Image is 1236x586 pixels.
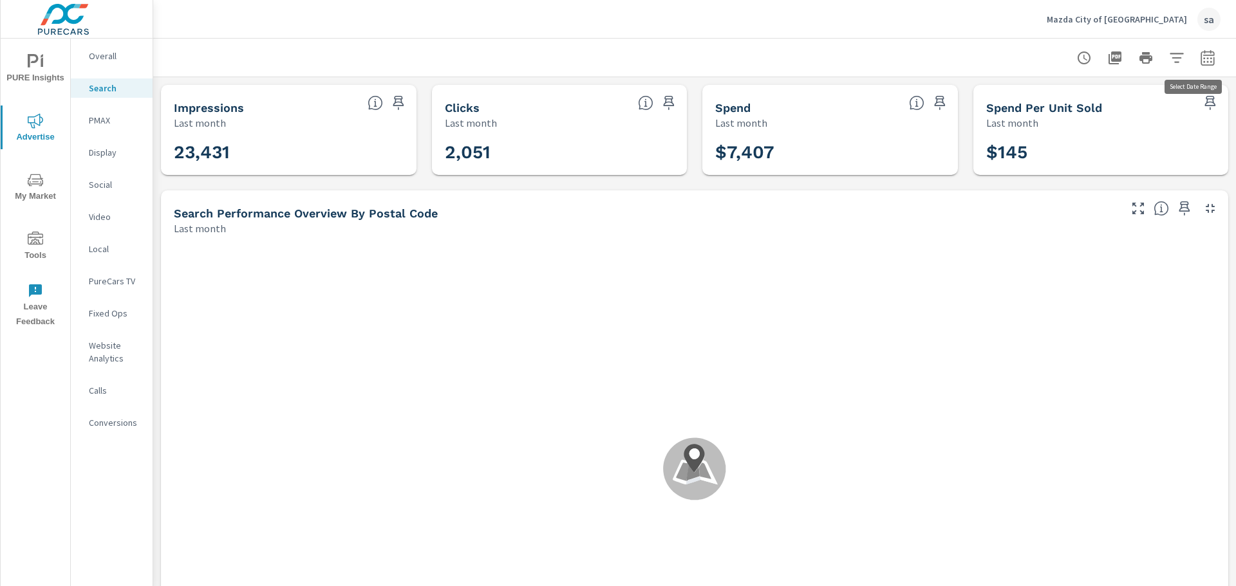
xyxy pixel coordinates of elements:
[89,114,142,127] p: PMAX
[1174,198,1195,219] span: Save this to your personalized report
[445,115,497,131] p: Last month
[1128,198,1148,219] button: Make Fullscreen
[174,142,404,163] h3: 23,431
[71,78,153,98] div: Search
[89,416,142,429] p: Conversions
[89,243,142,255] p: Local
[1102,45,1128,71] button: "Export Report to PDF"
[445,142,675,163] h3: 2,051
[71,271,153,291] div: PureCars TV
[71,207,153,226] div: Video
[5,54,66,86] span: PURE Insights
[986,115,1038,131] p: Last month
[715,115,767,131] p: Last month
[71,381,153,400] div: Calls
[715,101,751,114] h5: Spend
[986,142,1216,163] h3: $145
[659,93,679,113] span: Save this to your personalized report
[71,239,153,259] div: Local
[71,46,153,66] div: Overall
[930,93,950,113] span: Save this to your personalized report
[71,143,153,162] div: Display
[89,50,142,62] p: Overall
[89,307,142,320] p: Fixed Ops
[174,206,438,220] h5: Search Performance Overview By Postal Code
[89,384,142,397] p: Calls
[5,113,66,145] span: Advertise
[89,275,142,288] p: PureCars TV
[71,336,153,368] div: Website Analytics
[1197,8,1221,31] div: sa
[638,95,653,111] span: The number of times an ad was clicked by a consumer.
[5,172,66,204] span: My Market
[89,339,142,365] p: Website Analytics
[1,39,70,334] div: nav menu
[388,93,409,113] span: Save this to your personalized report
[89,82,142,95] p: Search
[5,232,66,263] span: Tools
[71,175,153,194] div: Social
[174,221,226,236] p: Last month
[445,101,480,114] h5: Clicks
[1133,45,1159,71] button: Print Report
[71,413,153,432] div: Conversions
[986,101,1102,114] h5: Spend Per Unit Sold
[1047,14,1187,25] p: Mazda City of [GEOGRAPHIC_DATA]
[174,115,226,131] p: Last month
[1200,93,1221,113] span: Save this to your personalized report
[1200,198,1221,219] button: Minimize Widget
[368,95,383,111] span: The number of times an ad was shown on your behalf.
[174,101,244,114] h5: Impressions
[89,146,142,159] p: Display
[71,111,153,130] div: PMAX
[715,142,945,163] h3: $7,407
[909,95,924,111] span: The amount of money spent on advertising during the period.
[71,304,153,323] div: Fixed Ops
[1164,45,1190,71] button: Apply Filters
[5,283,66,329] span: Leave Feedback
[89,178,142,191] p: Social
[1154,201,1169,216] span: Understand Search performance data by postal code. Individual postal codes can be selected and ex...
[89,210,142,223] p: Video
